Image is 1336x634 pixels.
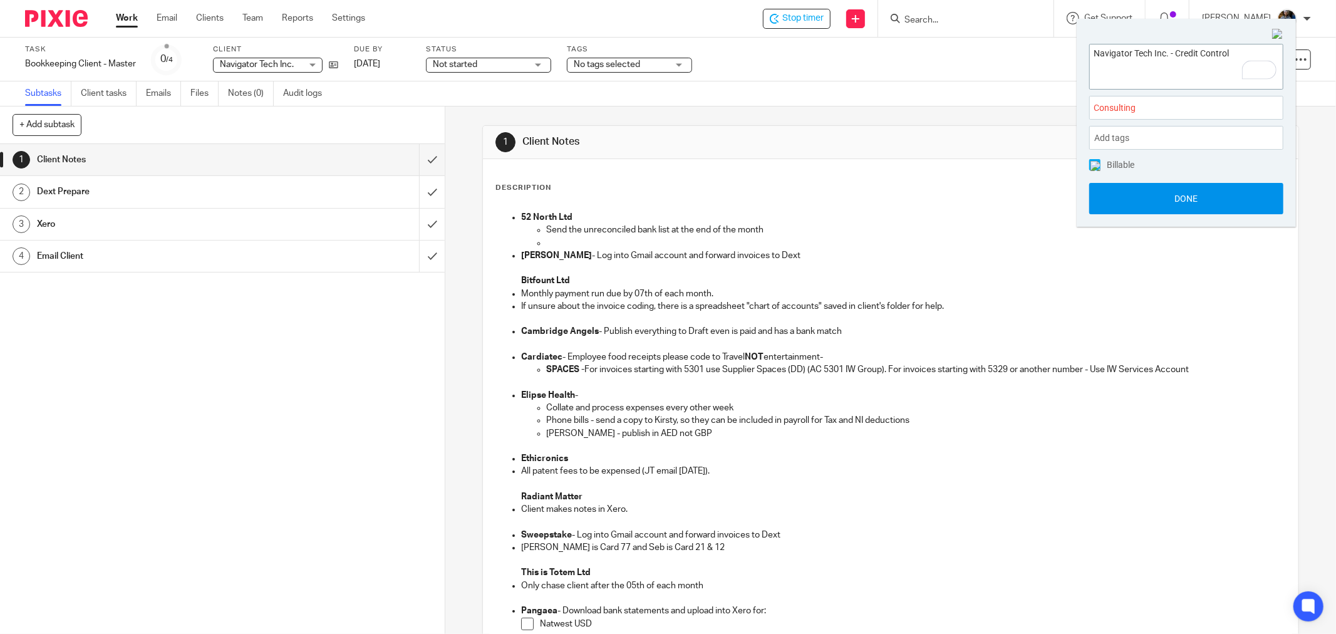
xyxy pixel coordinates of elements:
button: + Add subtask [13,114,81,135]
button: Done [1089,183,1283,214]
a: Team [242,12,263,24]
textarea: To enrich screen reader interactions, please activate Accessibility in Grammarly extension settings [1090,44,1283,85]
span: Billable [1107,160,1134,169]
div: 3 [13,216,30,233]
p: [PERSON_NAME] - publish in AED not GBP [546,427,1285,440]
strong: Elipse Health [521,391,575,400]
p: - Log into Gmail account and forward invoices to Dext [521,529,1285,541]
strong: NOT [745,353,764,361]
a: Files [190,81,219,106]
span: Consulting [1094,101,1251,115]
span: Add tags [1094,128,1136,148]
div: Navigator Tech Inc. - Bookkeeping Client - Master [763,9,831,29]
strong: This is Totem Ltd [521,568,591,577]
p: Description [495,183,551,193]
div: 1 [495,132,515,152]
small: /4 [166,56,173,63]
p: - Publish everything to Draft even is paid and has a bank match [521,325,1285,338]
label: Client [213,44,338,55]
p: If unsure about the invoice coding, there is a spreadsheet "chart of accounts" saved in client's ... [521,300,1285,313]
strong: SPACES - [546,365,584,374]
a: Work [116,12,138,24]
p: For invoices starting with 5301 use Supplier Spaces (DD) (AC 5301 IW Group). For invoices startin... [546,363,1285,376]
img: Close [1272,29,1283,40]
a: Subtasks [25,81,71,106]
label: Tags [567,44,692,55]
img: checked.png [1090,161,1100,171]
img: Pixie [25,10,88,27]
p: [PERSON_NAME] is Card 77 and Seb is Card 21 & 12 [521,541,1285,554]
strong: Pangaea [521,606,557,615]
p: - Download bank statements and upload into Xero for: [521,605,1285,617]
p: Send the unreconciled bank list at the end of the month [546,224,1285,236]
strong: Radiant Matter [521,492,583,501]
p: - Log into Gmail account and forward invoices to Dext [521,249,1285,262]
strong: Cambridge Angels [521,327,599,336]
span: [DATE] [354,60,380,68]
a: Client tasks [81,81,137,106]
div: 1 [13,151,30,169]
div: 4 [13,247,30,265]
a: Notes (0) [228,81,274,106]
p: Monthly payment run due by 07th of each month. [521,288,1285,300]
p: All patent fees to be expensed (JT email [DATE]). [521,465,1285,477]
label: Due by [354,44,410,55]
span: No tags selected [574,60,640,69]
strong: Bitfount Ltd [521,276,570,285]
strong: Sweepstake [521,531,572,539]
strong: Ethicronics [521,454,568,463]
a: Audit logs [283,81,331,106]
label: Task [25,44,136,55]
strong: 52 North Ltd [521,213,572,222]
h1: Xero [37,215,284,234]
p: Phone bills - send a copy to Kirsty, so they can be included in payroll for Tax and NI deductions [546,414,1285,427]
img: Jaskaran%20Singh.jpeg [1277,9,1297,29]
p: Collate and process expenses every other week [546,402,1285,414]
a: Emails [146,81,181,106]
span: Stop timer [782,12,824,25]
a: Reports [282,12,313,24]
strong: [PERSON_NAME] [521,251,592,260]
div: 2 [13,184,30,201]
span: Get Support [1084,14,1132,23]
div: 0 [160,52,173,66]
a: Clients [196,12,224,24]
label: Status [426,44,551,55]
h1: Client Notes [37,150,284,169]
p: - [521,389,1285,402]
strong: Cardiatec [521,353,562,361]
h1: Email Client [37,247,284,266]
h1: Dext Prepare [37,182,284,201]
a: Settings [332,12,365,24]
p: Client makes notes in Xero. [521,503,1285,516]
span: Navigator Tech Inc. [220,60,294,69]
p: [PERSON_NAME] [1202,12,1271,24]
p: Only chase client after the 05th of each month [521,579,1285,592]
span: Not started [433,60,477,69]
p: Natwest USD [540,618,1285,630]
h1: Client Notes [522,135,918,148]
p: - Employee food receipts please code to Travel entertainment- [521,351,1285,363]
div: Bookkeeping Client - Master [25,58,136,70]
a: Email [157,12,177,24]
input: Search [903,15,1016,26]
